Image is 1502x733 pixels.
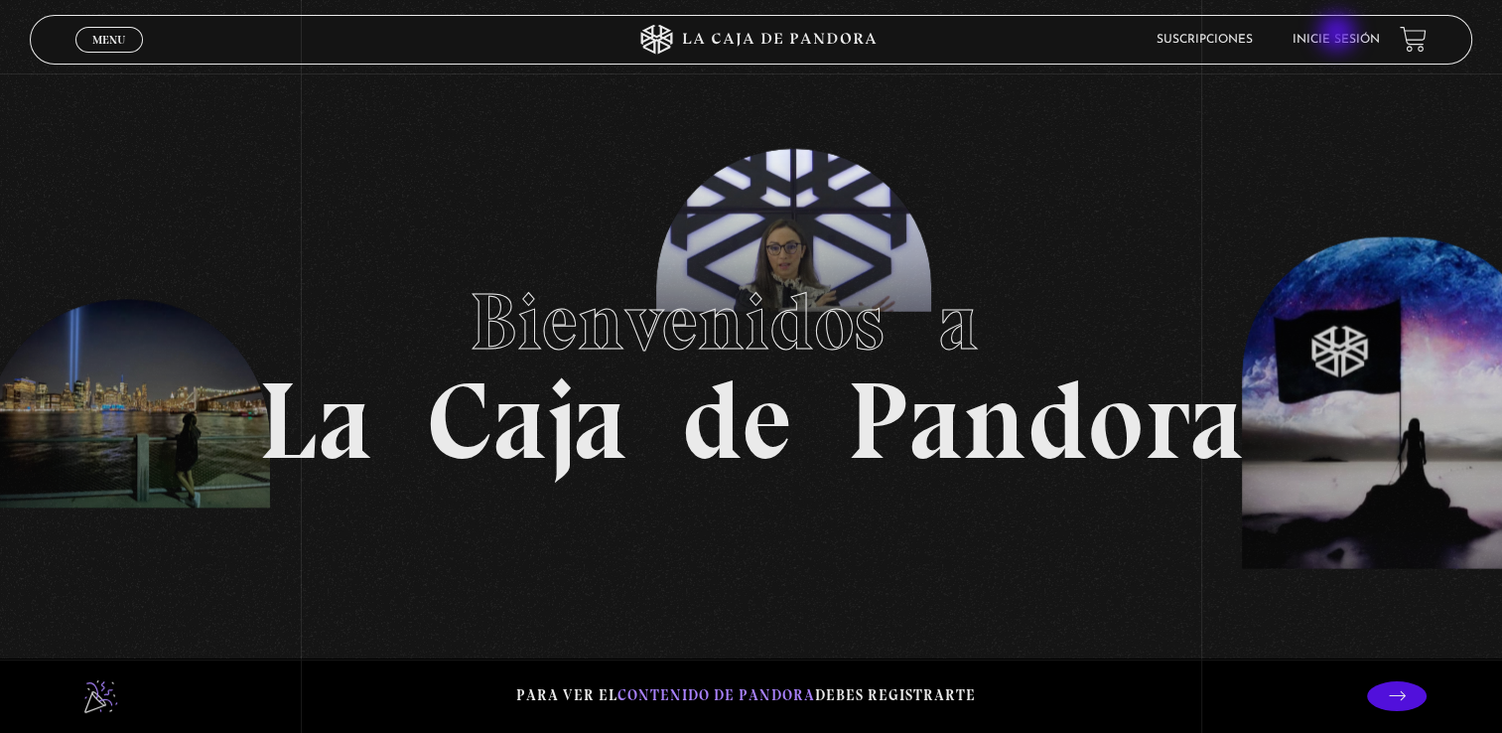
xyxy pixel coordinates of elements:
[258,257,1244,476] h1: La Caja de Pandora
[470,274,1033,369] span: Bienvenidos a
[1157,34,1253,46] a: Suscripciones
[516,682,976,709] p: Para ver el debes registrarte
[92,34,125,46] span: Menu
[617,686,815,704] span: contenido de Pandora
[85,51,132,65] span: Cerrar
[1400,26,1427,53] a: View your shopping cart
[1293,34,1380,46] a: Inicie sesión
